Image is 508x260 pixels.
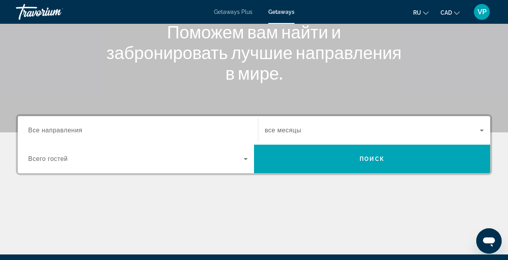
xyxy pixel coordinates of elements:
h1: Поможем вам найти и забронировать лучшие направления в мире. [105,21,403,83]
span: Всего гостей [28,155,68,162]
span: CAD [441,10,452,16]
button: Change currency [441,7,460,18]
span: VP [477,8,487,16]
button: User Menu [471,4,492,20]
button: Поиск [254,145,490,173]
a: Getaways Plus [214,9,252,15]
span: Поиск [360,156,385,162]
a: Getaways [268,9,294,15]
a: Travorium [16,2,95,22]
span: ru [413,10,421,16]
div: Search widget [18,116,490,173]
iframe: Кнопка для запуску вікна повідомлень [476,228,502,254]
button: Change language [413,7,429,18]
span: Все направления [28,127,83,134]
span: все месяцы [265,127,301,134]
